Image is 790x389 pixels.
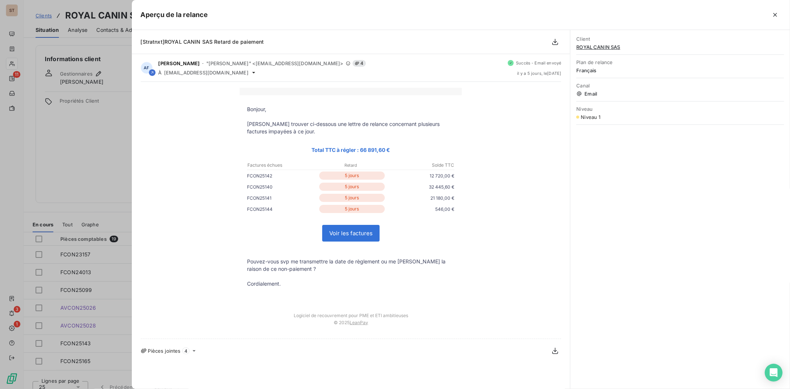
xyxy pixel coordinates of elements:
p: FCON25142 [247,172,317,180]
p: FCON25141 [247,194,317,202]
p: 12 720,00 € [386,172,455,180]
p: 5 jours [319,172,385,180]
td: © 2025 [240,318,462,333]
p: 5 jours [319,183,385,191]
span: Niveau [576,106,784,112]
span: Pièces jointes [148,348,181,354]
p: Pouvez-vous svp me transmettre la date de règlement ou me [PERSON_NAME] la raison de ce non-paiem... [247,258,454,273]
p: 5 jours [319,205,385,213]
p: Total TTC à régler : 66 891,60 € [247,146,454,154]
p: 32 445,60 € [386,183,455,191]
span: Succès - Email envoyé [516,61,561,65]
span: Niveau 1 [581,114,600,120]
span: 4 [353,60,366,67]
p: Solde TTC [386,162,454,169]
span: - [202,61,204,66]
span: Plan de relance [576,59,784,65]
span: [PERSON_NAME] [159,60,200,66]
p: Bonjour, [247,106,454,113]
p: 546,00 € [386,205,455,213]
span: Email [576,91,784,97]
td: Logiciel de recouvrement pour PME et ETI ambitieuses [240,305,462,318]
a: Voir les factures [323,225,379,241]
div: AF [141,62,153,74]
span: "[PERSON_NAME]" <[EMAIL_ADDRESS][DOMAIN_NAME]> [206,60,344,66]
div: Open Intercom Messenger [765,364,783,382]
h5: Aperçu de la relance [141,10,208,20]
p: Cordialement. [247,280,454,287]
p: FCON25144 [247,205,317,213]
span: À [159,70,162,76]
span: [Stratnxt]ROYAL CANIN SAS Retard de paiement [141,39,264,45]
span: 4 [182,348,190,354]
p: [PERSON_NAME] trouver ci-dessous une lettre de relance concernant plusieurs factures impayées à c... [247,120,454,135]
span: [EMAIL_ADDRESS][DOMAIN_NAME] [164,70,249,76]
span: Canal [576,83,784,89]
p: 21 180,00 € [386,194,455,202]
p: Factures échues [247,162,316,169]
span: il y a 5 jours , le [DATE] [517,71,561,76]
span: Client [576,36,784,42]
span: Français [576,67,784,73]
a: LeanPay [350,320,368,325]
p: 5 jours [319,194,385,202]
p: Retard [317,162,385,169]
span: ROYAL CANIN SAS [576,44,784,50]
p: FCON25140 [247,183,317,191]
